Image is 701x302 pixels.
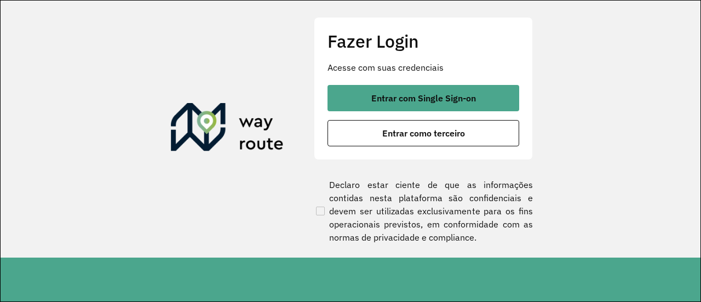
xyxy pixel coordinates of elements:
span: Entrar como terceiro [382,129,465,138]
label: Declaro estar ciente de que as informações contidas nesta plataforma são confidenciais e devem se... [314,178,533,244]
button: button [327,120,519,146]
h2: Fazer Login [327,31,519,52]
span: Entrar com Single Sign-on [371,94,476,102]
img: Roteirizador AmbevTech [171,103,284,156]
button: button [327,85,519,111]
p: Acesse com suas credenciais [327,61,519,74]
